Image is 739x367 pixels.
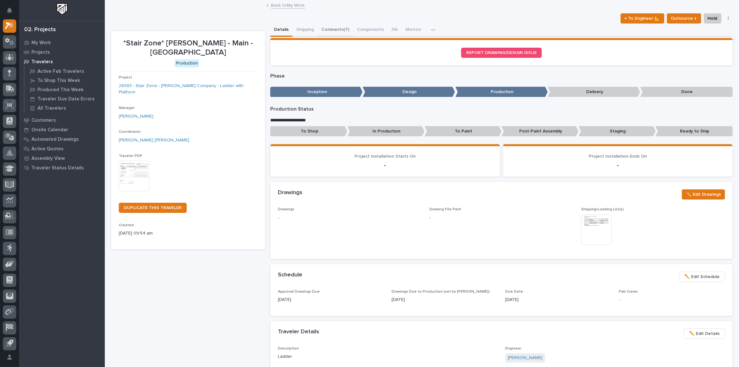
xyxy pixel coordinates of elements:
[119,113,153,120] a: [PERSON_NAME]
[689,330,720,337] span: ✏️ Edit Details
[31,127,68,133] p: Onsite Calendar
[511,161,725,169] p: -
[19,144,105,153] a: Active Quotes
[31,59,53,65] p: Travelers
[682,189,725,200] button: ✏️ Edit Drawings
[501,126,579,137] p: Post-Paint Assembly
[671,15,697,22] span: Outsource ↑
[119,223,134,227] span: Created
[589,154,647,159] span: Project Installation Ends On
[119,83,258,96] a: 26583 - Stair Zone - [PERSON_NAME] Company - Ladder with Platform
[19,38,105,47] a: My Work
[278,214,422,221] p: -
[24,76,105,85] a: To Shop This Week
[24,85,105,94] a: Produced This Week
[31,146,64,152] p: Active Quotes
[124,206,182,210] span: DUPLICATE THIS TRAVELER
[455,87,548,97] p: Production
[353,24,388,37] button: Components
[175,59,199,67] div: Production
[19,163,105,173] a: Traveler Status Details
[708,15,717,22] span: Hold
[548,87,640,97] p: Delivery
[363,87,455,97] p: Design
[19,47,105,57] a: Projects
[19,153,105,163] a: Assembly View
[388,24,402,37] button: FAI
[278,296,384,303] p: [DATE]
[119,39,258,57] p: *Stair Zone* [PERSON_NAME] - Main - [GEOGRAPHIC_DATA]
[31,50,50,55] p: Projects
[270,87,363,97] p: Inception
[429,207,461,211] span: Drawing File Path
[704,13,722,24] button: Hold
[271,1,305,9] a: Back toMy Work
[278,290,320,294] span: Approval Drawings Due
[270,24,292,37] button: Details
[56,3,68,15] img: Workspace Logo
[686,191,721,198] span: ✏️ Edit Drawings
[621,13,664,24] button: ← To Engineer 📐
[270,73,733,79] p: Phase
[278,353,498,360] p: Ladder
[292,24,318,37] button: Shipping
[684,329,725,339] button: ✏️ Edit Details
[505,347,521,350] span: Engineer
[24,26,56,33] div: 02. Projects
[581,207,624,211] span: Shipping/Loading List(s)
[640,87,733,97] p: Done
[119,76,132,79] span: Project
[119,203,187,213] a: DUPLICATE THIS TRAVELER
[19,57,105,66] a: Travelers
[619,290,638,294] span: Fab Crews
[655,126,733,137] p: Ready to Ship
[24,94,105,103] a: Traveler Due Date Errors
[37,69,84,74] p: Active Fab Travelers
[347,126,425,137] p: In Production
[278,272,302,279] h2: Schedule
[278,189,302,196] h2: Drawings
[461,48,542,58] a: REPORT DRAWING/DESIGN ISSUE
[31,137,79,142] p: Automated Drawings
[19,115,105,125] a: Customers
[119,154,142,158] span: Traveler PDF
[119,130,141,134] span: Coordinator
[119,137,189,144] a: [PERSON_NAME] [PERSON_NAME]
[392,296,498,303] p: [DATE]
[8,8,16,18] div: Notifications
[508,355,542,361] a: [PERSON_NAME]
[505,296,611,303] p: [DATE]
[3,4,16,17] button: Notifications
[466,51,537,55] span: REPORT DRAWING/DESIGN ISSUE
[278,329,319,336] h2: Traveler Details
[354,154,416,159] span: Project Installation Starts On
[579,126,656,137] p: Staging
[31,165,84,171] p: Traveler Status Details
[278,347,299,350] span: Description
[37,105,66,111] p: All Travelers
[625,15,660,22] span: ← To Engineer 📐
[37,78,80,84] p: To Shop This Week
[402,24,425,37] button: Metrics
[392,290,490,294] span: Drawings Due to Production (set by [PERSON_NAME])
[684,273,720,281] span: ✏️ Edit Schedule
[278,161,492,169] p: -
[119,106,135,110] span: Manager
[24,67,105,76] a: Active Fab Travelers
[24,104,105,112] a: All Travelers
[19,125,105,134] a: Onsite Calendar
[270,106,733,112] p: Production Status
[429,214,431,221] p: -
[31,118,56,123] p: Customers
[278,207,294,211] span: Drawings
[37,96,95,102] p: Traveler Due Date Errors
[270,126,347,137] p: To Shop
[37,87,84,93] p: Produced This Week
[505,290,523,294] span: Due Date
[119,230,258,237] p: [DATE] 09:54 am
[31,156,65,161] p: Assembly View
[619,296,725,303] p: -
[318,24,353,37] button: Comments (7)
[19,134,105,144] a: Automated Drawings
[31,40,51,46] p: My Work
